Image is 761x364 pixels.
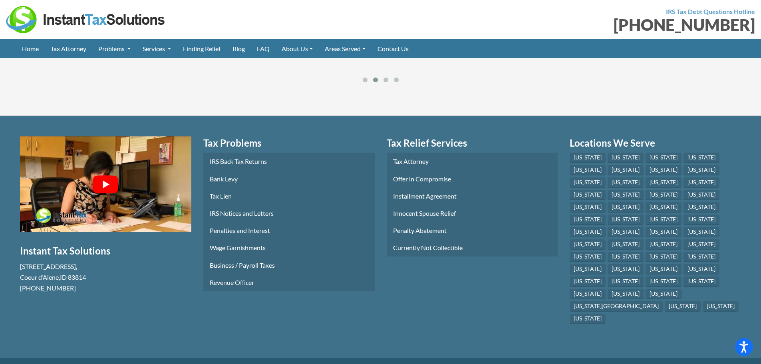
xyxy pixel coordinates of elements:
[20,263,76,270] span: [STREET_ADDRESS]
[570,165,606,175] a: [US_STATE]
[203,187,375,205] a: Tax Lien
[387,136,558,150] a: Tax Relief Services
[570,136,741,150] a: Locations We Serve
[92,39,137,58] a: Problems
[387,222,558,239] a: Penalty Abatement
[570,314,606,324] a: [US_STATE]
[177,39,227,58] a: Finding Relief
[646,227,682,237] a: [US_STATE]
[570,276,606,287] a: [US_STATE]
[684,215,719,225] a: [US_STATE]
[6,15,166,22] a: Instant Tax Solutions Logo
[20,136,191,233] button: Play Youtube video
[203,136,375,150] a: Tax Problems
[684,252,719,262] a: [US_STATE]
[608,289,644,299] a: [US_STATE]
[646,276,682,287] a: [US_STATE]
[16,39,45,58] a: Home
[20,244,191,258] h4: Instant Tax Solutions
[203,257,375,274] a: Business / Payroll Taxes
[608,239,644,250] a: [US_STATE]
[646,289,682,299] a: [US_STATE]
[570,301,663,312] a: [US_STATE][GEOGRAPHIC_DATA]
[666,8,755,15] strong: IRS Tax Debt Questions Hotline
[227,39,251,58] a: Blog
[570,252,606,262] a: [US_STATE]
[684,264,719,274] a: [US_STATE]
[608,264,644,274] a: [US_STATE]
[608,227,644,237] a: [US_STATE]
[646,165,682,175] a: [US_STATE]
[684,239,719,250] a: [US_STATE]
[203,170,375,187] a: Bank Levy
[608,153,644,163] a: [US_STATE]
[203,274,375,291] a: Revenue Officer
[570,215,606,225] a: [US_STATE]
[646,215,682,225] a: [US_STATE]
[703,301,739,312] a: [US_STATE]
[665,301,701,312] a: [US_STATE]
[684,276,719,287] a: [US_STATE]
[646,239,682,250] a: [US_STATE]
[646,177,682,188] a: [US_STATE]
[203,153,375,170] a: IRS Back Tax Returns
[684,165,719,175] a: [US_STATE]
[276,39,319,58] a: About Us
[608,252,644,262] a: [US_STATE]
[372,39,415,58] a: Contact Us
[387,17,755,33] div: [PHONE_NUMBER]
[570,227,606,237] a: [US_STATE]
[68,273,86,281] span: 83814
[387,187,558,205] a: Installment Agreement
[203,239,375,256] a: Wage Garnishments
[319,39,372,58] a: Areas Served
[608,215,644,225] a: [US_STATE]
[646,264,682,274] a: [US_STATE]
[608,177,644,188] a: [US_STATE]
[684,153,719,163] a: [US_STATE]
[570,190,606,200] a: [US_STATE]
[684,227,719,237] a: [US_STATE]
[684,202,719,213] a: [US_STATE]
[608,202,644,213] a: [US_STATE]
[251,39,276,58] a: FAQ
[684,190,719,200] a: [US_STATE]
[6,6,166,33] img: Instant Tax Solutions Logo
[608,165,644,175] a: [US_STATE]
[203,222,375,239] a: Penalties and Interest
[570,239,606,250] a: [US_STATE]
[570,177,606,188] a: [US_STATE]
[20,273,59,281] span: Coeur d’Alene
[646,153,682,163] a: [US_STATE]
[137,39,177,58] a: Services
[60,273,67,281] span: ID
[570,153,606,163] a: [US_STATE]
[387,170,558,187] a: Offer in Compromise
[387,239,558,256] a: Currently Not Collectible
[684,177,719,188] a: [US_STATE]
[570,264,606,274] a: [US_STATE]
[570,202,606,213] a: [US_STATE]
[45,39,92,58] a: Tax Attorney
[608,190,644,200] a: [US_STATE]
[646,190,682,200] a: [US_STATE]
[20,261,191,282] div: , ,
[20,284,76,292] span: [PHONE_NUMBER]
[387,153,558,170] a: Tax Attorney
[203,205,375,222] a: IRS Notices and Letters
[387,205,558,222] a: Innocent Spouse Relief
[646,252,682,262] a: [US_STATE]
[570,289,606,299] a: [US_STATE]
[646,202,682,213] a: [US_STATE]
[608,276,644,287] a: [US_STATE]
